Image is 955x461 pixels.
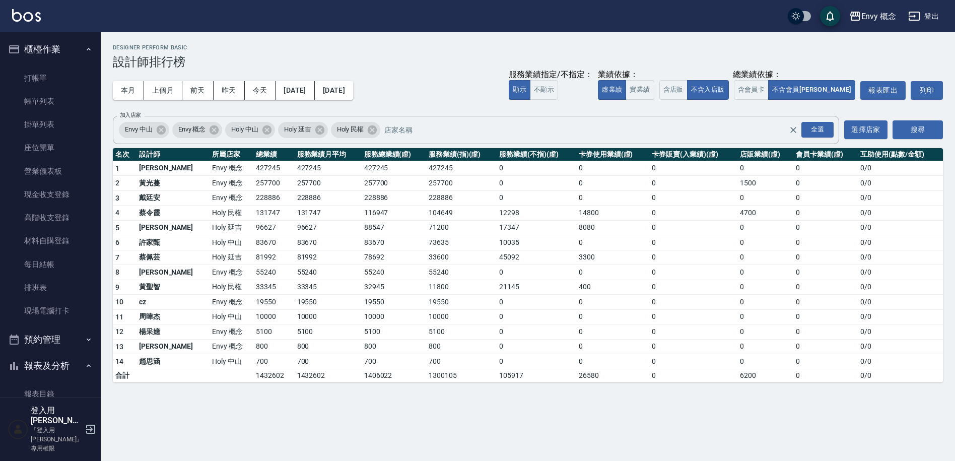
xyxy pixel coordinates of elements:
td: 257700 [362,176,426,191]
div: Envy 中山 [119,122,169,138]
td: 10000 [253,309,294,324]
td: 5100 [253,324,294,340]
td: 427245 [426,161,497,176]
td: 0 [737,280,793,295]
a: 材料自購登錄 [4,229,97,252]
button: 搜尋 [893,120,943,139]
td: 0 [576,161,649,176]
td: 0 [649,295,737,310]
td: 96627 [295,220,362,235]
td: 700 [426,354,497,369]
div: 全選 [801,122,834,138]
div: 服務業績指定/不指定： [509,70,593,80]
span: 1 [115,164,119,172]
td: 83670 [362,235,426,250]
td: 33345 [295,280,362,295]
td: 0 [793,206,858,221]
td: 88547 [362,220,426,235]
a: 帳單列表 [4,90,97,113]
td: 32945 [362,280,426,295]
td: 700 [295,354,362,369]
a: 現金收支登錄 [4,183,97,206]
td: 8080 [576,220,649,235]
td: 0 [793,161,858,176]
td: 0 [576,176,649,191]
span: 5 [115,224,119,232]
div: Holy 中山 [225,122,275,138]
th: 總業績 [253,148,294,161]
a: 現場電腦打卡 [4,299,97,322]
td: 0 [649,309,737,324]
button: [DATE] [276,81,314,100]
th: 店販業績(虛) [737,148,793,161]
button: Open [799,120,836,140]
td: 戴廷安 [137,190,210,206]
td: 96627 [253,220,294,235]
td: 228886 [362,190,426,206]
td: 0 [497,190,576,206]
button: 虛業績 [598,80,626,100]
td: 0 [649,161,737,176]
button: 本月 [113,81,144,100]
td: Envy 概念 [210,265,253,280]
td: Holy 民權 [210,280,253,295]
td: 0 [737,339,793,354]
button: 櫃檯作業 [4,36,97,62]
button: 不含入店販 [687,80,729,100]
button: 報表匯出 [860,81,906,100]
td: 0 [737,220,793,235]
div: Envy 概念 [861,10,897,23]
td: 0 [497,161,576,176]
td: Envy 概念 [210,295,253,310]
td: 33345 [253,280,294,295]
td: 0 [793,369,858,382]
button: 實業績 [626,80,654,100]
td: 0 [497,309,576,324]
td: 5100 [426,324,497,340]
td: 700 [253,354,294,369]
td: Envy 概念 [210,190,253,206]
td: 1300105 [426,369,497,382]
td: 0 / 0 [858,235,943,250]
td: Envy 概念 [210,324,253,340]
span: Holy 延吉 [278,124,317,135]
td: 131747 [253,206,294,221]
td: 蔡佩芸 [137,250,210,265]
td: 228886 [426,190,497,206]
button: 上個月 [144,81,182,100]
td: 0 [793,176,858,191]
a: 報表目錄 [4,382,97,406]
span: 8 [115,268,119,276]
button: [DATE] [315,81,353,100]
button: 昨天 [214,81,245,100]
td: 0 [576,339,649,354]
td: 0 [737,161,793,176]
td: 楊采嬑 [137,324,210,340]
td: 10000 [362,309,426,324]
td: 427245 [253,161,294,176]
button: Clear [786,123,800,137]
td: 0 [497,295,576,310]
span: 12 [115,327,124,336]
span: Envy 中山 [119,124,159,135]
button: Envy 概念 [845,6,901,27]
button: 前天 [182,81,214,100]
td: cz [137,295,210,310]
span: 11 [115,313,124,321]
th: 卡券販賣(入業績)(虛) [649,148,737,161]
td: 257700 [426,176,497,191]
td: 3300 [576,250,649,265]
td: 83670 [253,235,294,250]
td: 17347 [497,220,576,235]
td: 400 [576,280,649,295]
span: Envy 概念 [172,124,212,135]
th: 服務業績月平均 [295,148,362,161]
td: Envy 概念 [210,161,253,176]
span: 9 [115,283,119,291]
button: 列印 [911,81,943,100]
a: 營業儀表板 [4,160,97,183]
td: 0 / 0 [858,280,943,295]
a: 每日結帳 [4,253,97,276]
td: Holy 中山 [210,354,253,369]
th: 服務業績(指)(虛) [426,148,497,161]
